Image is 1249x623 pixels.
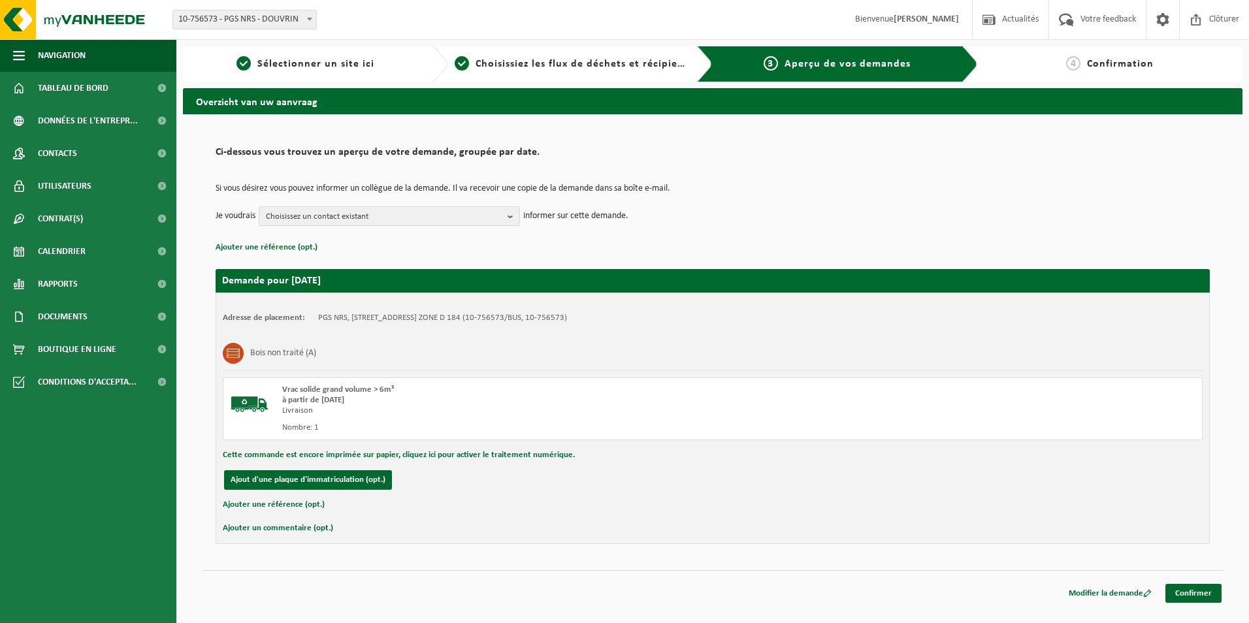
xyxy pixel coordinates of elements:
button: Cette commande est encore imprimée sur papier, cliquez ici pour activer le traitement numérique. [223,447,575,464]
button: Choisissez un contact existant [259,206,520,226]
p: Si vous désirez vous pouvez informer un collègue de la demande. Il va recevoir une copie de la de... [216,184,1210,193]
span: 2 [455,56,469,71]
span: 3 [764,56,778,71]
a: Confirmer [1165,584,1222,603]
span: Rapports [38,268,78,300]
span: Données de l'entrepr... [38,104,138,137]
span: Choisissez un contact existant [266,207,502,227]
button: Ajouter un commentaire (opt.) [223,520,333,537]
div: Nombre: 1 [282,423,765,433]
p: Je voudrais [216,206,255,226]
button: Ajouter une référence (opt.) [223,496,325,513]
div: Livraison [282,406,765,416]
h2: Ci-dessous vous trouvez un aperçu de votre demande, groupée par date. [216,147,1210,165]
span: Tableau de bord [38,72,108,104]
span: Confirmation [1087,59,1154,69]
span: Documents [38,300,88,333]
span: 10-756573 - PGS NRS - DOUVRIN [172,10,317,29]
strong: [PERSON_NAME] [894,14,959,24]
span: 1 [236,56,251,71]
a: 2Choisissiez les flux de déchets et récipients [455,56,687,72]
span: Vrac solide grand volume > 6m³ [282,385,394,394]
button: Ajouter une référence (opt.) [216,239,317,256]
span: Boutique en ligne [38,333,116,366]
h2: Overzicht van uw aanvraag [183,88,1242,114]
span: Navigation [38,39,86,72]
span: Contacts [38,137,77,170]
span: Conditions d'accepta... [38,366,137,398]
a: 1Sélectionner un site ici [189,56,422,72]
span: 4 [1066,56,1080,71]
img: BL-SO-LV.png [230,385,269,424]
button: Ajout d'une plaque d'immatriculation (opt.) [224,470,392,490]
span: 10-756573 - PGS NRS - DOUVRIN [173,10,316,29]
span: Sélectionner un site ici [257,59,374,69]
strong: à partir de [DATE] [282,396,344,404]
span: Calendrier [38,235,86,268]
a: Modifier la demande [1059,584,1161,603]
span: Contrat(s) [38,202,83,235]
h3: Bois non traité (A) [250,343,316,364]
strong: Adresse de placement: [223,313,305,322]
p: informer sur cette demande. [523,206,628,226]
strong: Demande pour [DATE] [222,276,321,286]
span: Aperçu de vos demandes [785,59,911,69]
span: Choisissiez les flux de déchets et récipients [476,59,693,69]
span: Utilisateurs [38,170,91,202]
td: PGS NRS, [STREET_ADDRESS] ZONE D 184 (10-756573/BUS, 10-756573) [318,313,567,323]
